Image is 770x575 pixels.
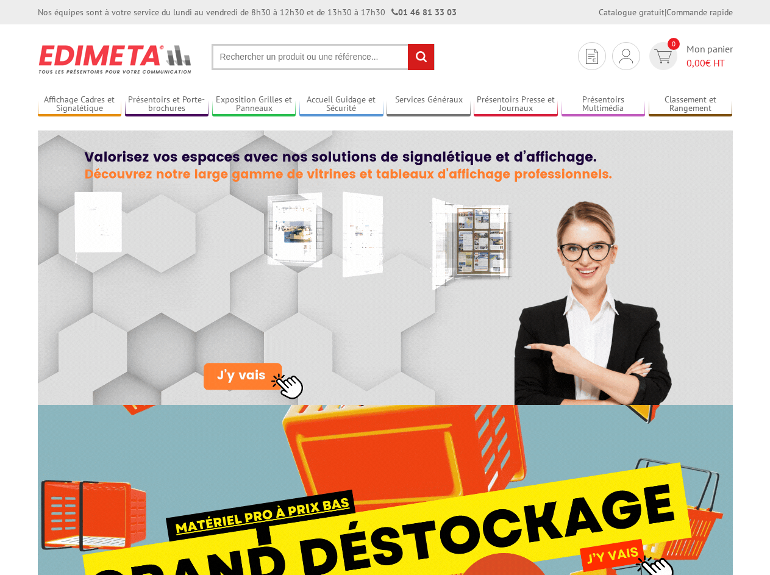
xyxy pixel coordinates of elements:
[38,95,122,115] a: Affichage Cadres et Signalétique
[654,49,672,63] img: devis rapide
[586,49,598,64] img: devis rapide
[38,37,193,82] img: Présentoir, panneau, stand - Edimeta - PLV, affichage, mobilier bureau, entreprise
[387,95,471,115] a: Services Généraux
[212,44,435,70] input: Rechercher un produit ou une référence...
[619,49,633,63] img: devis rapide
[474,95,558,115] a: Présentoirs Presse et Journaux
[668,38,680,50] span: 0
[686,42,733,70] span: Mon panier
[125,95,209,115] a: Présentoirs et Porte-brochures
[408,44,434,70] input: rechercher
[599,6,733,18] div: |
[599,7,665,18] a: Catalogue gratuit
[649,95,733,115] a: Classement et Rangement
[686,56,733,70] span: € HT
[666,7,733,18] a: Commande rapide
[686,57,705,69] span: 0,00
[391,7,457,18] strong: 01 46 81 33 03
[38,6,457,18] div: Nos équipes sont à votre service du lundi au vendredi de 8h30 à 12h30 et de 13h30 à 17h30
[299,95,383,115] a: Accueil Guidage et Sécurité
[212,95,296,115] a: Exposition Grilles et Panneaux
[646,42,733,70] a: devis rapide 0 Mon panier 0,00€ HT
[561,95,646,115] a: Présentoirs Multimédia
